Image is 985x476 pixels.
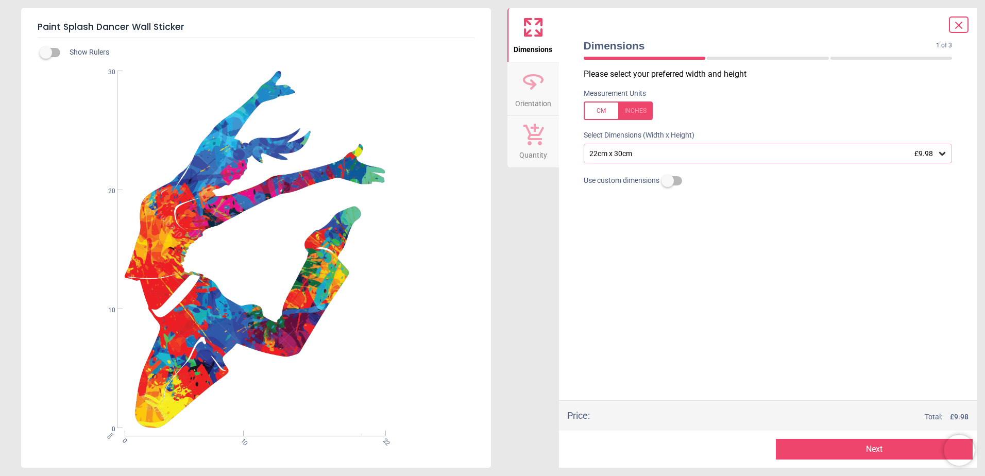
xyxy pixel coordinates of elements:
[38,16,474,38] h5: Paint Splash Dancer Wall Sticker
[96,425,115,434] span: 0
[776,439,973,460] button: Next
[567,409,590,422] div: Price :
[507,8,559,62] button: Dimensions
[575,130,694,141] label: Select Dimensions (Width x Height)
[944,435,975,466] iframe: Brevo live chat
[96,187,115,196] span: 20
[584,69,961,80] p: Please select your preferred width and height
[96,68,115,77] span: 30
[507,116,559,167] button: Quantity
[584,89,646,99] label: Measurement Units
[605,412,969,422] div: Total:
[507,62,559,116] button: Orientation
[239,437,245,444] span: 10
[514,40,552,55] span: Dimensions
[584,38,937,53] span: Dimensions
[96,306,115,315] span: 10
[120,437,127,444] span: 0
[584,176,659,186] span: Use custom dimensions
[588,149,938,158] div: 22cm x 30cm
[936,41,952,50] span: 1 of 3
[914,149,933,158] span: £9.98
[950,412,969,422] span: £
[519,145,547,161] span: Quantity
[515,94,551,109] span: Orientation
[381,437,387,444] span: 22
[46,46,491,59] div: Show Rulers
[954,413,969,421] span: 9.98
[105,431,114,440] span: cm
